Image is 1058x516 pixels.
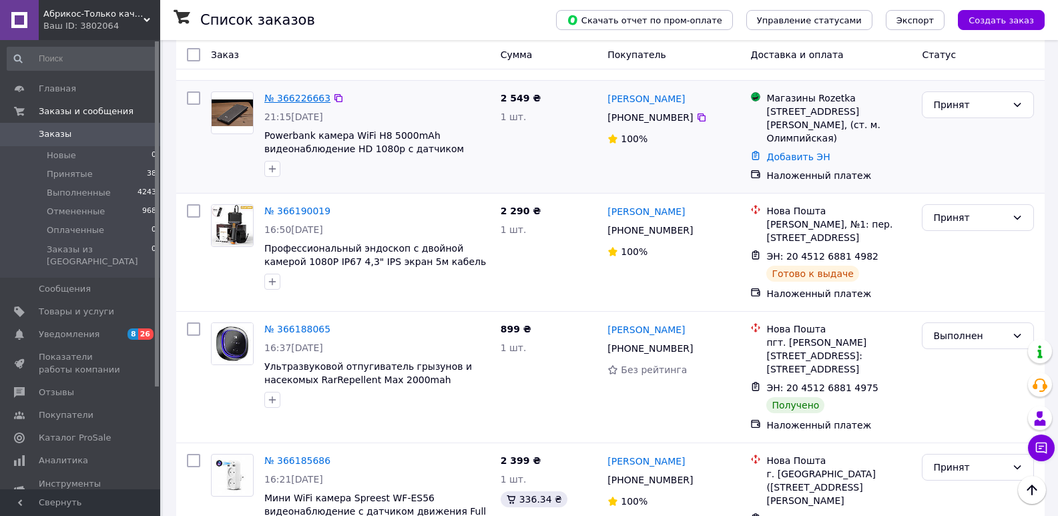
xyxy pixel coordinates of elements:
[1028,435,1055,461] button: Чат с покупателем
[127,328,138,340] span: 8
[501,111,527,122] span: 1 шт.
[39,386,74,399] span: Отзывы
[47,206,105,218] span: Отмененные
[766,419,911,432] div: Наложенный платеж
[39,83,76,95] span: Главная
[39,128,71,140] span: Заказы
[211,322,254,365] a: Фото товару
[39,455,88,467] span: Аналитика
[605,108,696,127] div: [PHONE_NUMBER]
[211,49,239,60] span: Заказ
[211,91,254,134] a: Фото товару
[501,474,527,485] span: 1 шт.
[264,111,323,122] span: 21:15[DATE]
[39,283,91,295] span: Сообщения
[39,432,111,444] span: Каталог ProSale
[766,169,911,182] div: Наложенный платеж
[766,397,824,413] div: Получено
[43,8,144,20] span: Абрикос-Только качественные товары!
[1018,476,1046,504] button: Наверх
[39,409,93,421] span: Покупатели
[264,243,486,280] a: Профессиональный эндоскоп с двойной камерой 1080P IP67 4,3" IPS экран 5м кабель водонепроницаемый...
[621,364,687,375] span: Без рейтинга
[605,221,696,240] div: [PHONE_NUMBER]
[605,339,696,358] div: [PHONE_NUMBER]
[212,99,253,126] img: Фото товару
[766,467,911,507] div: г. [GEOGRAPHIC_DATA] ([STREET_ADDRESS][PERSON_NAME]
[922,49,956,60] span: Статус
[264,324,330,334] a: № 366188065
[212,457,253,493] img: Фото товару
[264,206,330,216] a: № 366190019
[621,134,647,144] span: 100%
[945,14,1045,25] a: Создать заказ
[211,454,254,497] a: Фото товару
[47,187,111,199] span: Выполненные
[501,342,527,353] span: 1 шт.
[766,322,911,336] div: Нова Пошта
[212,323,253,364] img: Фото товару
[757,15,862,25] span: Управление статусами
[39,328,99,340] span: Уведомления
[766,251,878,262] span: ЭН: 20 4512 6881 4982
[766,152,830,162] a: Добавить ЭН
[766,204,911,218] div: Нова Пошта
[501,93,541,103] span: 2 549 ₴
[47,224,104,236] span: Оплаченные
[264,455,330,466] a: № 366185686
[766,336,911,376] div: пгт. [PERSON_NAME][STREET_ADDRESS]: [STREET_ADDRESS]
[886,10,945,30] button: Экспорт
[933,210,1007,225] div: Принят
[264,474,323,485] span: 16:21[DATE]
[47,150,76,162] span: Новые
[607,92,685,105] a: [PERSON_NAME]
[264,130,469,168] a: Powerbank камера WiFi H8 5000mAh видеонаблюдение HD 1080p с датчиком движения ночным видением ком...
[501,491,567,507] div: 336.34 ₴
[750,49,843,60] span: Доставка и оплата
[264,361,472,385] a: Ультразвуковой отпугиватель грызунов и насекомых RarRepellent Max 2000mah
[766,382,878,393] span: ЭН: 20 4512 6881 4975
[567,14,722,26] span: Скачать отчет по пром-оплате
[501,224,527,235] span: 1 шт.
[39,105,134,117] span: Заказы и сообщения
[147,168,156,180] span: 38
[138,187,156,199] span: 4243
[7,47,158,71] input: Поиск
[212,205,253,246] img: Фото товару
[621,246,647,257] span: 100%
[766,266,858,282] div: Готово к выдаче
[152,150,156,162] span: 0
[933,328,1007,343] div: Выполнен
[969,15,1034,25] span: Создать заказ
[607,205,685,218] a: [PERSON_NAME]
[43,20,160,32] div: Ваш ID: 3802064
[501,455,541,466] span: 2 399 ₴
[896,15,934,25] span: Экспорт
[766,105,911,145] div: [STREET_ADDRESS][PERSON_NAME], (ст. м. Олимпийская)
[556,10,733,30] button: Скачать отчет по пром-оплате
[766,218,911,244] div: [PERSON_NAME], №1: пер. [STREET_ADDRESS]
[200,12,315,28] h1: Список заказов
[958,10,1045,30] button: Создать заказ
[211,204,254,247] a: Фото товару
[607,323,685,336] a: [PERSON_NAME]
[607,455,685,468] a: [PERSON_NAME]
[152,244,156,268] span: 0
[39,351,123,375] span: Показатели работы компании
[607,49,666,60] span: Покупатель
[766,287,911,300] div: Наложенный платеж
[47,244,152,268] span: Заказы из [GEOGRAPHIC_DATA]
[746,10,872,30] button: Управление статусами
[501,324,531,334] span: 899 ₴
[138,328,154,340] span: 26
[47,168,93,180] span: Принятые
[501,206,541,216] span: 2 290 ₴
[142,206,156,218] span: 968
[933,460,1007,475] div: Принят
[605,471,696,489] div: [PHONE_NUMBER]
[766,454,911,467] div: Нова Пошта
[264,342,323,353] span: 16:37[DATE]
